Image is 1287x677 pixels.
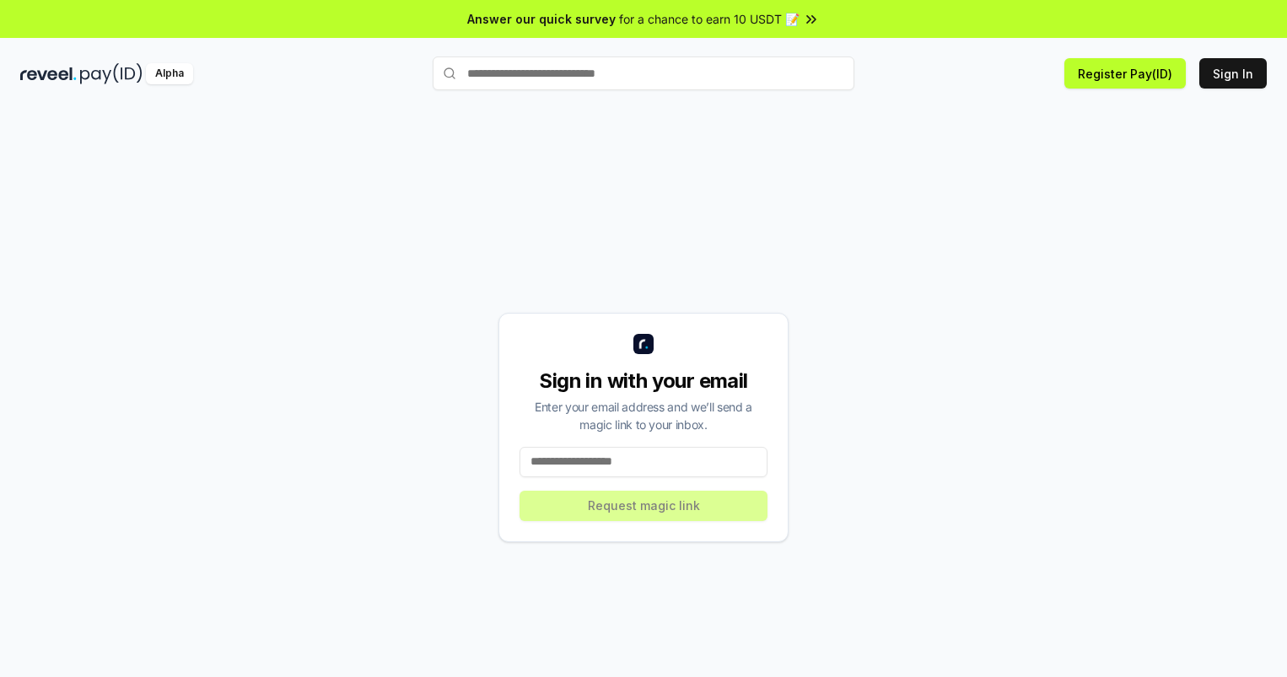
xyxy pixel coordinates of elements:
span: for a chance to earn 10 USDT 📝 [619,10,800,28]
div: Sign in with your email [520,368,767,395]
div: Alpha [146,63,193,84]
span: Answer our quick survey [467,10,616,28]
div: Enter your email address and we’ll send a magic link to your inbox. [520,398,767,433]
button: Register Pay(ID) [1064,58,1186,89]
button: Sign In [1199,58,1267,89]
img: pay_id [80,63,143,84]
img: reveel_dark [20,63,77,84]
img: logo_small [633,334,654,354]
